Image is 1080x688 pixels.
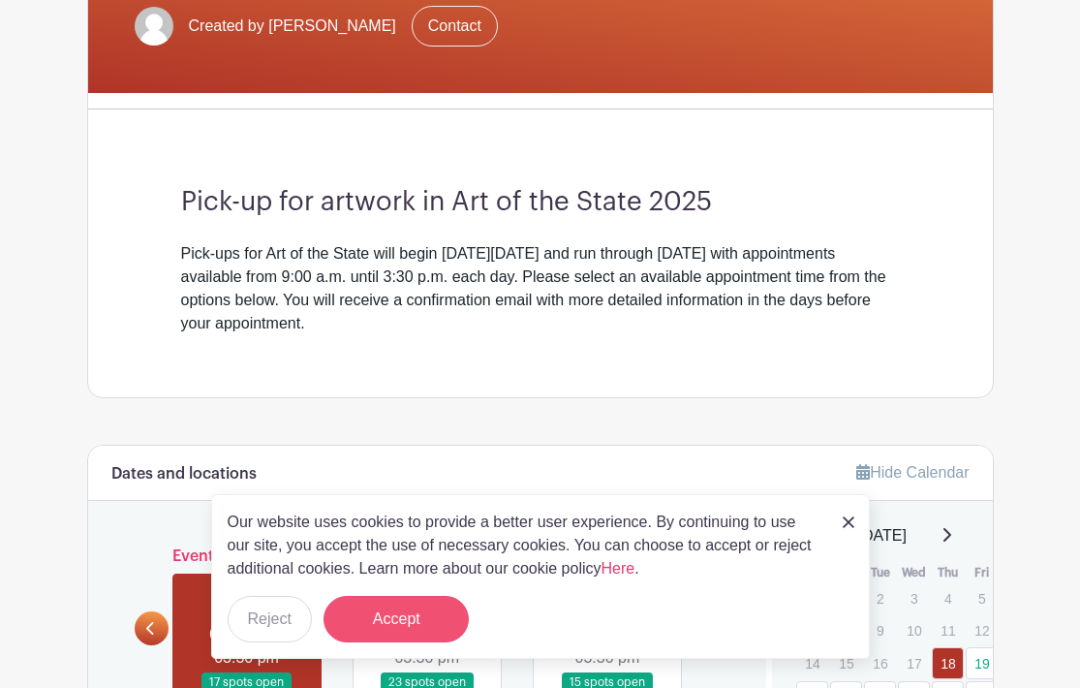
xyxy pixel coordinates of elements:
a: Hide Calendar [856,464,969,481]
th: Fri [965,563,999,582]
button: Accept [324,596,469,642]
p: 10 [898,615,930,645]
p: 16 [864,648,896,678]
p: 3 [898,583,930,613]
h6: Dates and locations [111,465,257,484]
th: Tue [863,563,897,582]
p: 14 [796,648,828,678]
th: Wed [897,563,931,582]
span: Created by [PERSON_NAME] [189,15,396,38]
img: close_button-5f87c8562297e5c2d7936805f587ecaba9071eb48480494691a3f1689db116b3.svg [843,516,854,528]
span: [DATE] [858,524,907,547]
p: 12 [966,615,998,645]
p: 4 [932,583,964,613]
img: default-ce2991bfa6775e67f084385cd625a349d9dcbb7a52a09fb2fda1e96e2d18dcdb.png [135,7,173,46]
p: 9 [864,615,896,645]
a: Here [602,560,635,577]
p: Our website uses cookies to provide a better user experience. By continuing to use our site, you ... [228,511,822,580]
p: 17 [898,648,930,678]
p: 5 [966,583,998,613]
p: 2 [864,583,896,613]
p: 11 [932,615,964,645]
button: Reject [228,596,312,642]
div: Pick-ups for Art of the State will begin [DATE][DATE] and run through [DATE] with appointments av... [181,242,900,335]
a: Contact [412,6,498,47]
h3: Pick-up for artwork in Art of the State 2025 [181,187,900,219]
h6: Event Dates [169,547,687,566]
a: 18 [932,647,964,679]
p: 15 [830,648,862,678]
a: 19 [966,647,998,679]
th: Thu [931,563,965,582]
